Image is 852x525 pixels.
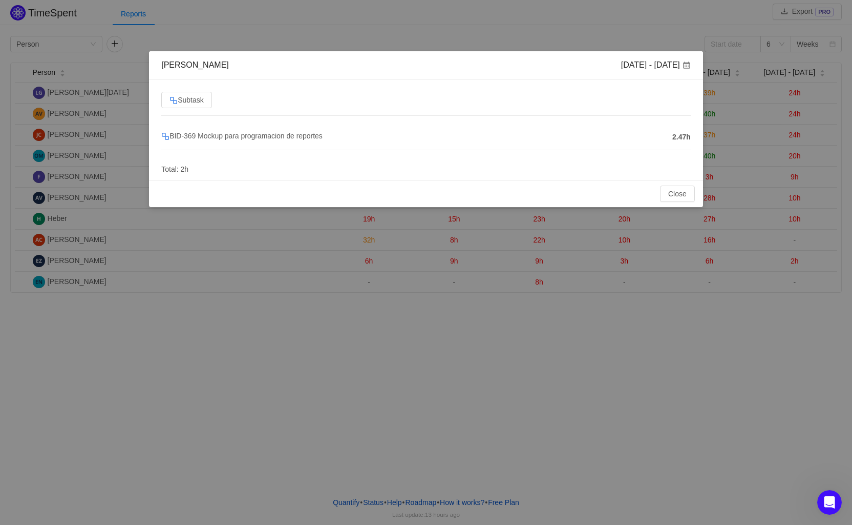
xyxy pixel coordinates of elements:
span: 2.47h [672,132,691,143]
span: BID-369 Mockup para programacion de reportes [161,132,323,140]
div: [DATE] - [DATE] [621,59,691,71]
span: Total: 2h [161,165,188,173]
img: 10316 [161,132,169,140]
button: Close [660,186,695,202]
span: Subtask [169,96,204,104]
div: [PERSON_NAME] [161,59,229,71]
iframe: Intercom live chat [817,490,842,515]
img: 10316 [169,96,178,105]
